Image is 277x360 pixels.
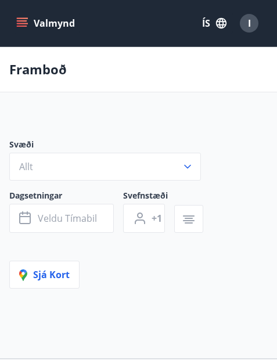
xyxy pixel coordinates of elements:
[123,204,165,233] button: +1
[9,261,80,289] button: Sjá kort
[38,212,97,225] span: Veldu tímabil
[9,139,210,153] span: Svæði
[196,13,233,34] button: ÍS
[123,190,174,204] span: Svefnstæði
[9,204,114,233] button: Veldu tímabil
[19,268,70,281] span: Sjá kort
[9,60,67,78] p: Framboð
[9,153,201,181] button: Allt
[248,17,251,30] span: I
[19,160,33,173] span: Allt
[235,9,263,37] button: I
[9,190,123,204] span: Dagsetningar
[14,13,80,34] button: menu
[152,212,162,225] span: +1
